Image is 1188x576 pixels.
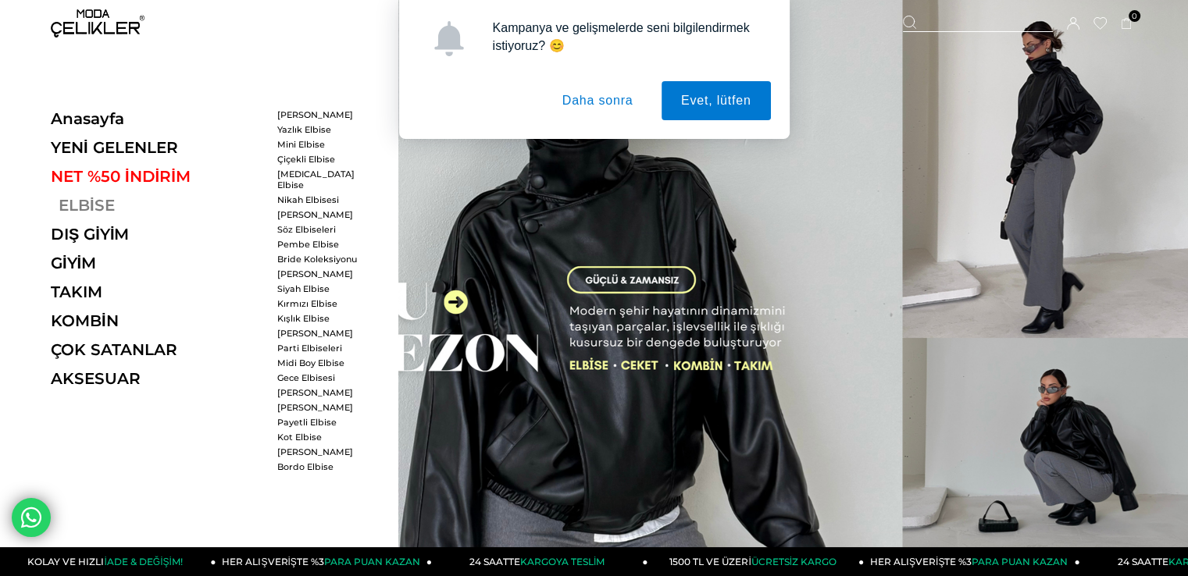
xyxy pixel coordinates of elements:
[277,298,367,309] a: Kırmızı Elbise
[431,21,466,56] img: notification icon
[51,369,266,388] a: AKSESUAR
[277,194,367,205] a: Nikah Elbisesi
[51,167,266,186] a: NET %50 İNDİRİM
[277,343,367,354] a: Parti Elbiseleri
[277,209,367,220] a: [PERSON_NAME]
[277,313,367,324] a: Kışlık Elbise
[277,417,367,428] a: Payetli Elbise
[277,446,367,457] a: [PERSON_NAME]
[277,432,367,443] a: Kot Elbise
[324,556,420,567] span: PARA PUAN KAZAN
[277,268,367,279] a: [PERSON_NAME]
[51,254,266,272] a: GİYİM
[543,81,653,120] button: Daha sonra
[972,556,1068,567] span: PARA PUAN KAZAN
[51,283,266,301] a: TAKIM
[277,357,367,368] a: Midi Boy Elbise
[51,311,266,330] a: KOMBİN
[277,387,367,398] a: [PERSON_NAME]
[662,81,771,120] button: Evet, lütfen
[51,225,266,244] a: DIŞ GİYİM
[277,283,367,294] a: Siyah Elbise
[751,556,837,567] span: ÜCRETSİZ KARGO
[277,328,367,339] a: [PERSON_NAME]
[277,372,367,383] a: Gece Elbisesi
[277,169,367,190] a: [MEDICAL_DATA] Elbise
[277,239,367,250] a: Pembe Elbise
[277,139,367,150] a: Mini Elbise
[216,547,433,576] a: HER ALIŞVERİŞTE %3PARA PUAN KAZAN
[277,224,367,235] a: Söz Elbiseleri
[51,138,266,157] a: YENİ GELENLER
[104,556,182,567] span: İADE & DEĞİŞİM!
[277,461,367,472] a: Bordo Elbise
[277,154,367,165] a: Çiçekli Elbise
[277,402,367,413] a: [PERSON_NAME]
[51,340,266,359] a: ÇOK SATANLAR
[51,196,266,215] a: ELBİSE
[480,19,771,55] div: Kampanya ve gelişmelerde seni bilgilendirmek istiyoruz? 😊
[277,254,367,265] a: Bride Koleksiyonu
[864,547,1080,576] a: HER ALIŞVERİŞTE %3PARA PUAN KAZAN
[520,556,605,567] span: KARGOYA TESLİM
[432,547,648,576] a: 24 SAATTEKARGOYA TESLİM
[648,547,865,576] a: 1500 TL VE ÜZERİÜCRETSİZ KARGO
